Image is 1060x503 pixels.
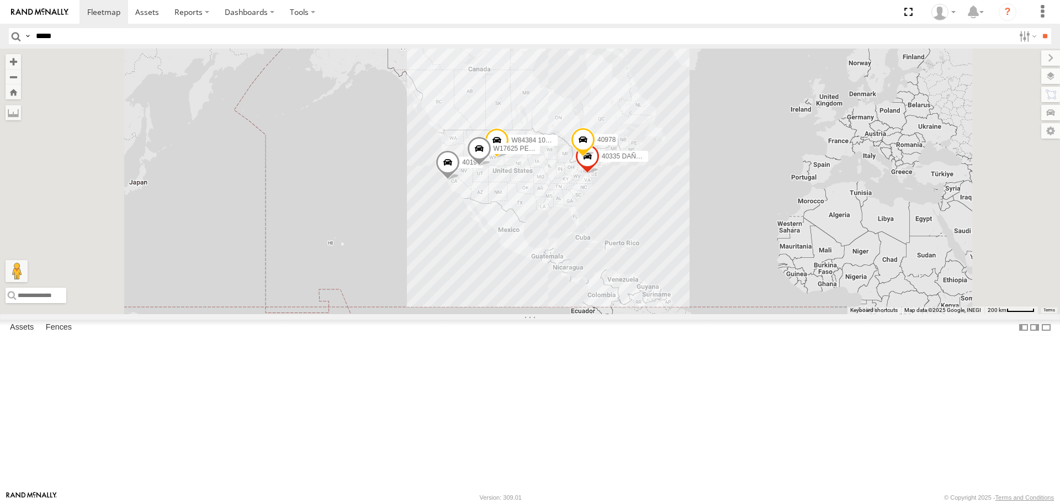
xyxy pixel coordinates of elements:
span: 40978 [597,136,616,144]
i: ? [999,3,1016,21]
label: Measure [6,105,21,120]
label: Fences [40,320,77,336]
label: Assets [4,320,39,336]
img: rand-logo.svg [11,8,68,16]
label: Search Query [23,28,32,44]
a: Terms (opens in new tab) [1043,308,1055,312]
button: Zoom in [6,54,21,69]
div: Caseta Laredo TX [928,4,960,20]
button: Drag Pegman onto the map to open Street View [6,260,28,282]
div: © Copyright 2025 - [944,494,1054,501]
span: 40198 [462,158,480,166]
span: Map data ©2025 Google, INEGI [904,307,981,313]
span: W17625 PERDIDO 102025 [494,145,574,153]
label: Dock Summary Table to the Right [1029,320,1040,336]
a: Terms and Conditions [995,494,1054,501]
a: Visit our Website [6,492,57,503]
span: 40335 DAÑADO [602,152,650,160]
button: Zoom out [6,69,21,84]
div: Version: 309.01 [480,494,522,501]
button: Keyboard shortcuts [850,306,898,314]
label: Dock Summary Table to the Left [1018,320,1029,336]
label: Map Settings [1041,123,1060,139]
label: Search Filter Options [1015,28,1038,44]
span: 200 km [988,307,1006,313]
button: Map Scale: 200 km per 47 pixels [984,306,1038,314]
button: Zoom Home [6,84,21,99]
span: W84384 102025 [511,136,560,144]
label: Hide Summary Table [1041,320,1052,336]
